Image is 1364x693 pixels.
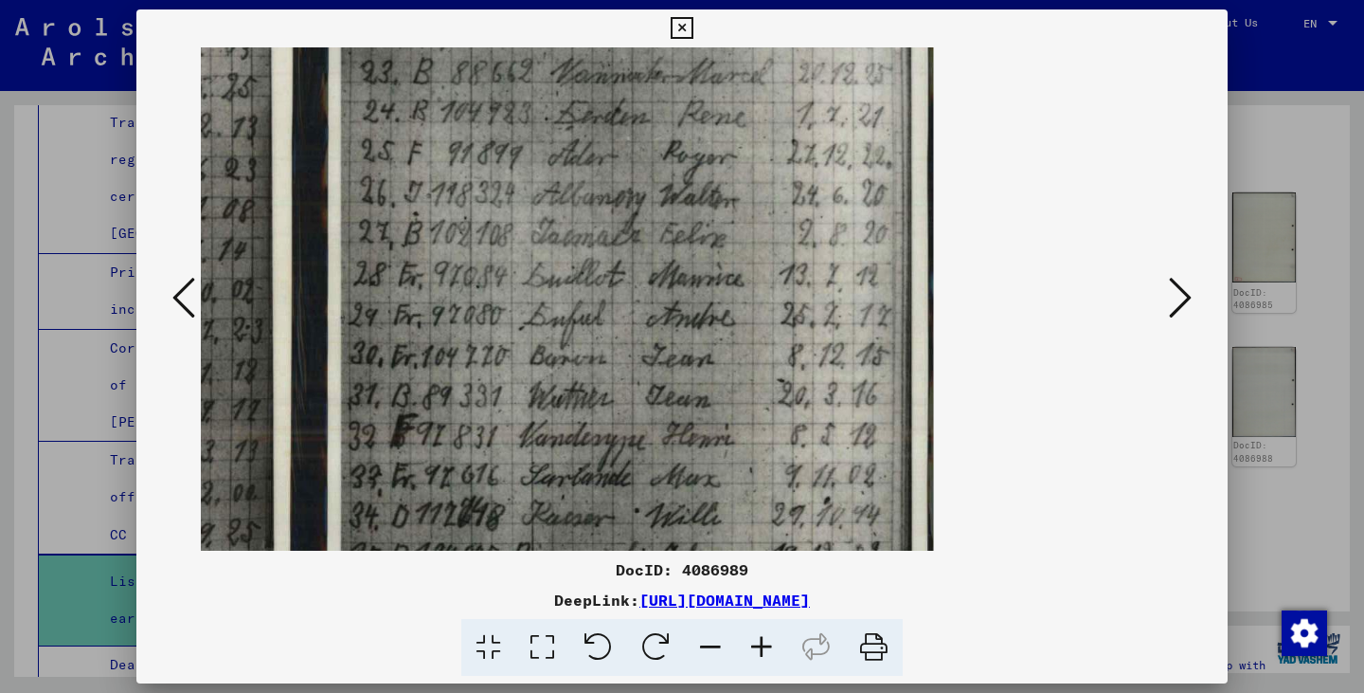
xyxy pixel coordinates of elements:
[1282,611,1327,656] img: Change consent
[639,591,810,610] a: [URL][DOMAIN_NAME]
[136,558,1228,581] div: DocID: 4086989
[1281,610,1326,655] div: Change consent
[136,589,1228,611] div: DeepLink:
